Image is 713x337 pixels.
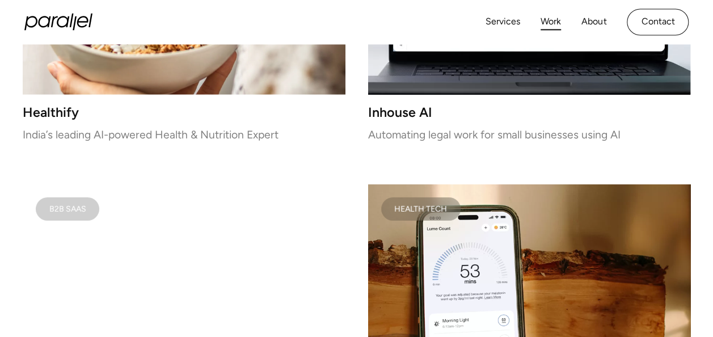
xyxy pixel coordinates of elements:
[49,207,86,212] div: B2B SAAS
[368,131,691,139] p: Automating legal work for small businesses using AI
[24,14,92,31] a: home
[581,14,606,31] a: About
[394,207,447,212] div: Health Tech
[368,108,691,117] h3: Inhouse AI
[23,131,345,139] p: India’s leading AI-powered Health & Nutrition Expert
[627,9,689,36] a: Contact
[541,14,561,31] a: Work
[23,108,345,117] h3: Healthify
[486,14,520,31] a: Services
